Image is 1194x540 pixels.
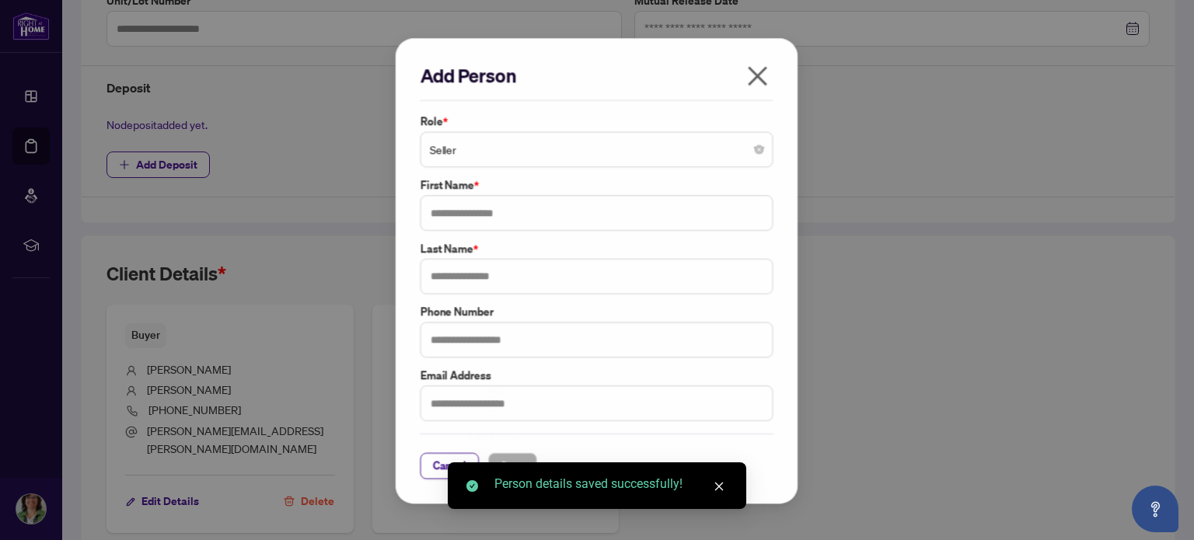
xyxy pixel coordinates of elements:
[420,366,774,383] label: Email Address
[420,61,774,86] h2: Add Person
[756,144,765,153] span: close-circle
[420,176,774,193] label: First Name
[420,302,774,319] label: Phone Number
[466,480,478,492] span: check-circle
[488,452,537,479] button: Save
[420,112,774,129] label: Role
[429,134,765,163] span: Seller
[714,481,724,492] span: close
[432,453,466,478] span: Cancel
[420,239,774,256] label: Last Name
[420,452,479,479] button: Cancel
[1132,486,1178,532] button: Open asap
[746,62,771,87] span: close
[494,475,728,493] div: Person details saved successfully!
[710,478,728,495] a: Close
